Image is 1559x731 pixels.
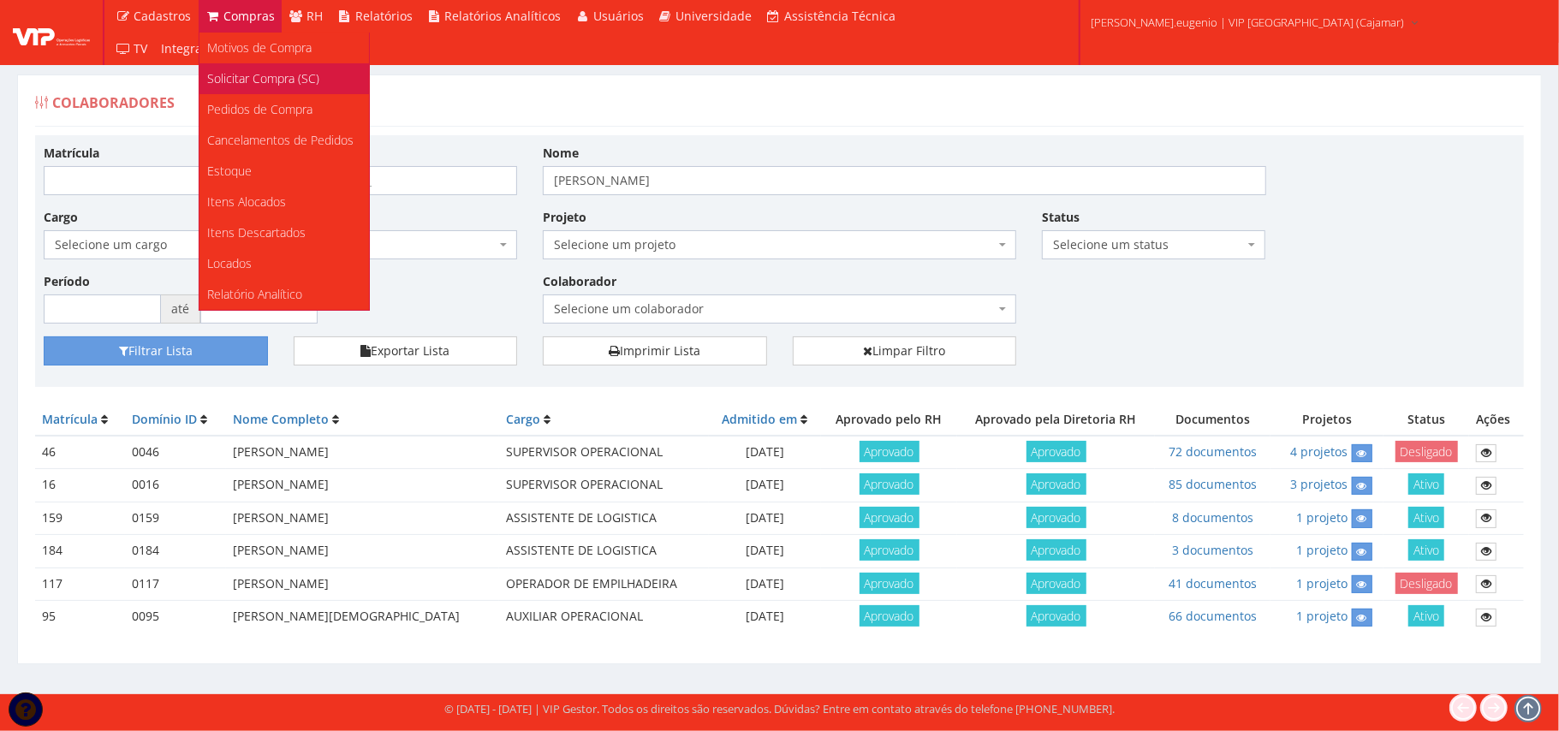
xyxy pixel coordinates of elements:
span: Relatórios Analíticos [445,8,562,24]
td: 0016 [125,469,226,502]
a: Admitido em [722,411,797,427]
span: Itens Descartados [208,224,306,241]
td: SUPERVISOR OPERACIONAL [499,436,709,469]
a: 3 projetos [1291,476,1348,492]
span: Desligado [1395,573,1458,594]
span: Selecione um status [1053,236,1245,253]
td: OPERADOR DE EMPILHADEIRA [499,568,709,600]
a: Nome Completo [233,411,329,427]
span: Selecione um colaborador [554,300,995,318]
span: Ativo [1408,507,1444,528]
span: Aprovado [860,473,919,495]
td: [DATE] [709,535,822,568]
td: 184 [35,535,125,568]
a: Relatório Analítico [199,279,369,310]
td: 0046 [125,436,226,469]
span: Aprovado [860,539,919,561]
td: SUPERVISOR OPERACIONAL [499,469,709,502]
span: Aprovado [860,441,919,462]
a: Itens Alocados [199,187,369,217]
a: Estoque [199,156,369,187]
a: 66 documentos [1169,608,1257,624]
label: Colaborador [543,273,616,290]
span: Universidade [676,8,753,24]
span: Aprovado [860,573,919,594]
span: Usuários [593,8,644,24]
a: Domínio ID [132,411,197,427]
div: © [DATE] - [DATE] | VIP Gestor. Todos os direitos são reservados. Dúvidas? Entre em contato atrav... [444,701,1115,717]
td: 117 [35,568,125,600]
span: Selecione um projeto [543,230,1016,259]
span: Aprovado [1026,573,1086,594]
span: Desligado [1395,441,1458,462]
a: 3 documentos [1172,542,1253,558]
span: Relatórios [355,8,413,24]
span: Selecione um colaborador [543,294,1016,324]
a: 4 projetos [1291,443,1348,460]
a: Motivos de Compra [199,33,369,63]
span: Aprovado [860,507,919,528]
label: Período [44,273,90,290]
td: 16 [35,469,125,502]
span: Pedidos de Compra [208,101,313,117]
label: Projeto [543,209,586,226]
span: Selecione um projeto [554,236,995,253]
span: Selecione um status [1042,230,1266,259]
img: logo [13,20,90,45]
span: Assistência Técnica [784,8,896,24]
button: Filtrar Lista [44,336,268,365]
span: Cancelamentos de Pedidos [208,132,354,148]
td: 0159 [125,502,226,534]
td: [PERSON_NAME] [226,469,499,502]
a: Solicitar Compra (SC) [199,63,369,94]
input: ___.___.___-__ [294,166,518,195]
span: Cadastros [134,8,192,24]
span: Solicitar Compra (SC) [208,70,320,86]
td: [DATE] [709,436,822,469]
th: Ações [1469,404,1524,436]
a: Pedidos de Compra [199,94,369,125]
a: 1 projeto [1297,509,1348,526]
td: ASSISTENTE DE LOGISTICA [499,502,709,534]
td: 0184 [125,535,226,568]
a: Limpar Filtro [793,336,1017,365]
span: Ativo [1408,539,1444,561]
span: Aprovado [1026,539,1086,561]
a: Itens Descartados [199,217,369,248]
a: 1 projeto [1297,608,1348,624]
span: RH [307,8,324,24]
button: Exportar Lista [294,336,518,365]
td: 46 [35,436,125,469]
td: [PERSON_NAME] [226,436,499,469]
a: 72 documentos [1169,443,1257,460]
a: 1 projeto [1297,575,1348,591]
a: Matrícula [42,411,98,427]
a: Cancelamentos de Pedidos [199,125,369,156]
span: Compras [223,8,275,24]
a: TV [109,33,155,65]
span: Colaboradores [52,93,175,112]
span: Selecione um cargo [55,236,496,253]
td: [PERSON_NAME] [226,535,499,568]
td: [DATE] [709,568,822,600]
a: 1 projeto [1297,542,1348,558]
td: 0095 [125,600,226,633]
span: Aprovado [1026,473,1086,495]
a: Imprimir Lista [543,336,767,365]
span: Itens Alocados [208,193,287,210]
td: 0117 [125,568,226,600]
th: Documentos [1155,404,1270,436]
a: Cargo [506,411,540,427]
a: 85 documentos [1169,476,1257,492]
td: AUXILIAR OPERACIONAL [499,600,709,633]
span: Aprovado [1026,605,1086,627]
th: Status [1383,404,1470,436]
label: Cargo [44,209,78,226]
a: Locados [199,248,369,279]
span: Locados [208,255,253,271]
a: 41 documentos [1169,575,1257,591]
label: Status [1042,209,1080,226]
td: [PERSON_NAME] [226,502,499,534]
td: [PERSON_NAME][DEMOGRAPHIC_DATA] [226,600,499,633]
span: Ativo [1408,473,1444,495]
